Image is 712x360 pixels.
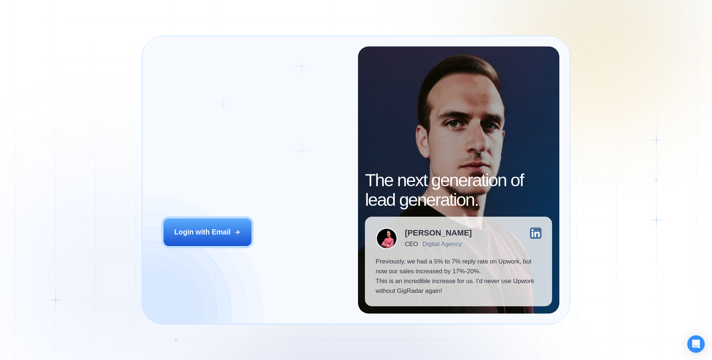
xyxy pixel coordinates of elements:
[164,218,252,246] button: Login with Email
[365,171,552,210] h2: The next generation of lead generation.
[376,257,542,296] p: Previously, we had a 5% to 7% reply rate on Upwork, but now our sales increased by 17%-20%. This ...
[405,229,472,237] div: [PERSON_NAME]
[687,335,705,353] div: Open Intercom Messenger
[422,241,462,248] div: Digital Agency
[405,241,418,248] div: CEO
[174,227,231,237] div: Login with Email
